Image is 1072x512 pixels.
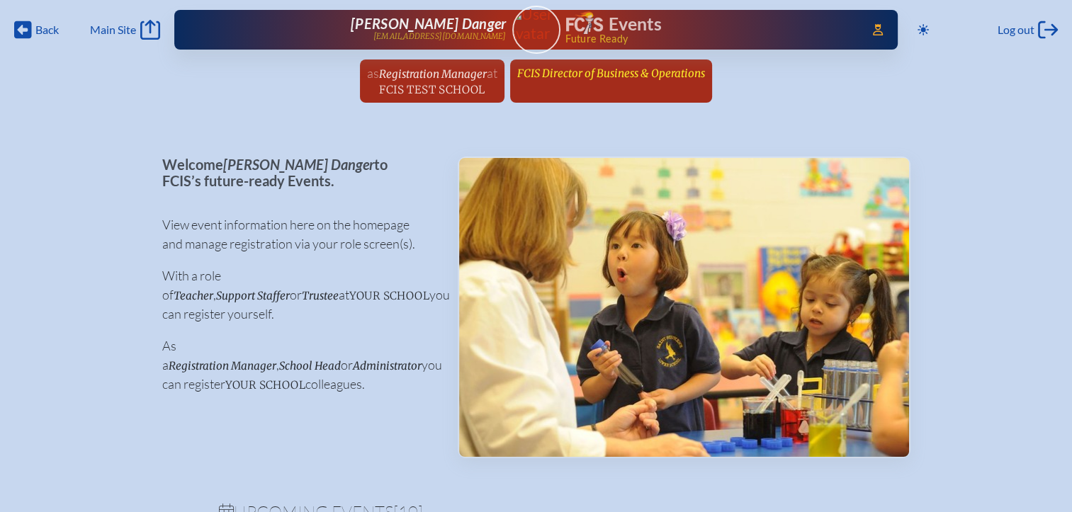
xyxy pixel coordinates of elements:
[162,157,435,188] p: Welcome to FCIS’s future-ready Events.
[351,15,506,32] span: [PERSON_NAME] Danger
[162,215,435,254] p: View event information here on the homepage and manage registration via your role screen(s).
[220,16,507,44] a: [PERSON_NAME] Danger[EMAIL_ADDRESS][DOMAIN_NAME]
[349,289,429,302] span: your school
[169,359,276,372] span: Registration Manager
[506,5,566,42] img: User Avatar
[90,20,159,40] a: Main Site
[361,59,503,103] a: asRegistration ManageratFCIS Test School
[353,359,422,372] span: Administrator
[367,65,379,81] span: as
[373,32,507,41] p: [EMAIL_ADDRESS][DOMAIN_NAME]
[90,23,136,37] span: Main Site
[512,59,711,86] a: FCIS Director of Business & Operations
[517,67,705,80] span: FCIS Director of Business & Operations
[279,359,341,372] span: School Head
[565,34,852,44] span: Future Ready
[379,83,485,96] span: FCIS Test School
[35,23,59,37] span: Back
[566,11,853,44] div: FCIS Events — Future ready
[174,289,213,302] span: Teacher
[512,6,560,54] a: User Avatar
[302,289,339,302] span: Trustee
[162,336,435,394] p: As a , or you can register colleagues.
[379,67,487,81] span: Registration Manager
[223,156,374,173] span: [PERSON_NAME] Danger
[998,23,1034,37] span: Log out
[225,378,305,392] span: your school
[487,65,497,81] span: at
[459,158,909,457] img: Events
[162,266,435,324] p: With a role of , or at you can register yourself.
[216,289,290,302] span: Support Staffer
